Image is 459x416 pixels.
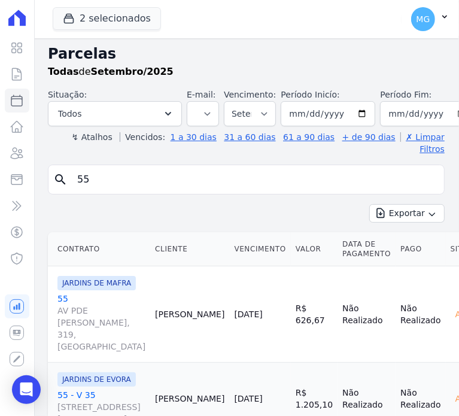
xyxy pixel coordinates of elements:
button: 2 selecionados [53,7,161,30]
td: Não Realizado [396,266,445,363]
th: Valor [291,232,338,266]
label: Período Inicío: [281,90,339,99]
span: JARDINS DE MAFRA [57,276,136,290]
td: [PERSON_NAME] [150,266,229,363]
span: Todos [58,107,81,121]
div: Open Intercom Messenger [12,375,41,404]
strong: Todas [48,66,79,77]
input: Buscar por nome do lote ou do cliente [70,168,439,192]
th: Cliente [150,232,229,266]
a: 1 a 30 dias [171,132,217,142]
label: Vencimento: [224,90,276,99]
label: E-mail: [187,90,216,99]
th: Data de Pagamento [338,232,396,266]
th: Vencimento [229,232,290,266]
a: + de 90 dias [342,132,396,142]
h2: Parcelas [48,43,445,65]
th: Contrato [48,232,150,266]
td: R$ 626,67 [291,266,338,363]
strong: Setembro/2025 [91,66,174,77]
a: 55AV PDE [PERSON_NAME], 319, [GEOGRAPHIC_DATA] [57,293,145,353]
td: Não Realizado [338,266,396,363]
label: ↯ Atalhos [72,132,113,142]
span: AV PDE [PERSON_NAME], 319, [GEOGRAPHIC_DATA] [57,305,145,353]
th: Pago [396,232,445,266]
a: [DATE] [234,394,262,403]
a: 31 a 60 dias [224,132,275,142]
span: MG [417,15,430,23]
span: JARDINS DE EVORA [57,372,136,387]
button: MG [402,2,459,36]
button: Exportar [369,204,445,223]
p: de [48,65,174,79]
i: search [53,172,68,187]
a: [DATE] [234,309,262,319]
label: Situação: [48,90,87,99]
label: Vencidos: [120,132,165,142]
button: Todos [48,101,182,126]
a: ✗ Limpar Filtros [400,132,445,154]
a: 61 a 90 dias [283,132,335,142]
